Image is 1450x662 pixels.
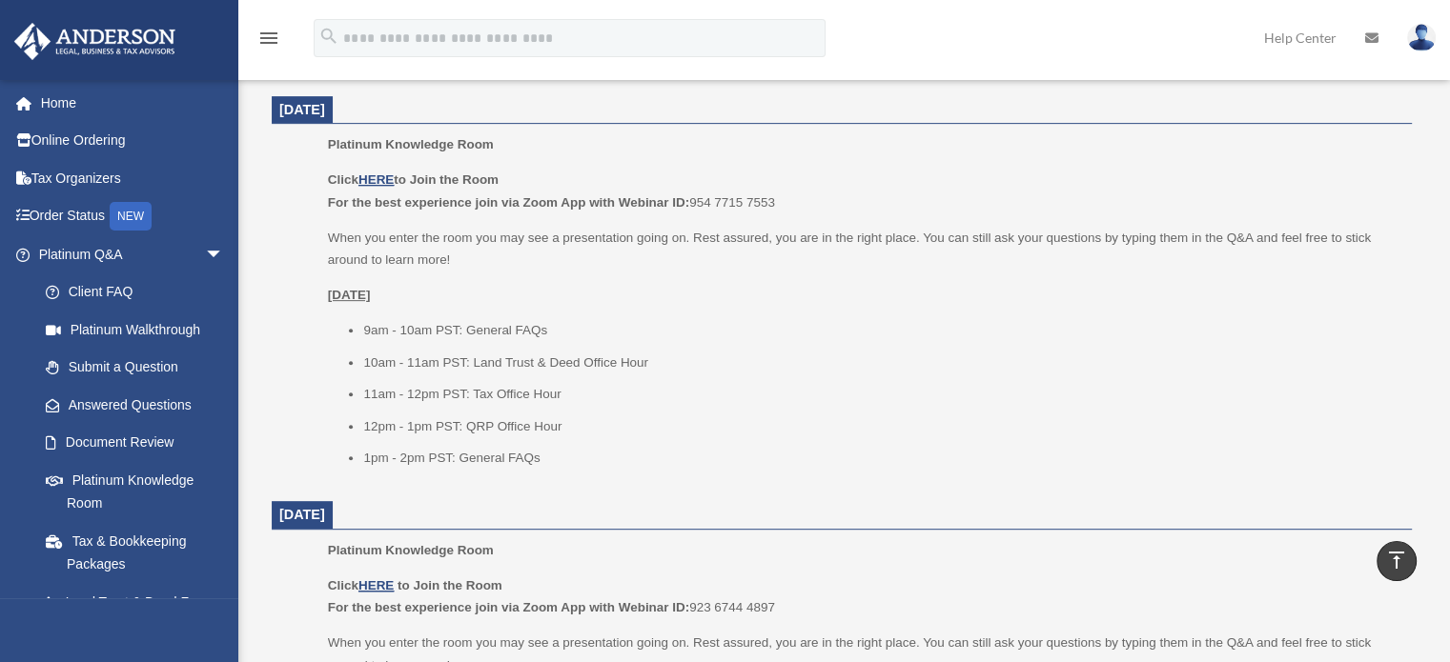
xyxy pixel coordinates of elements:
[328,543,494,557] span: Platinum Knowledge Room
[257,33,280,50] a: menu
[363,447,1399,470] li: 1pm - 2pm PST: General FAQs
[13,159,253,197] a: Tax Organizers
[328,195,689,210] b: For the best experience join via Zoom App with Webinar ID:
[328,600,689,614] b: For the best experience join via Zoom App with Webinar ID:
[328,227,1399,271] p: When you enter the room you may see a presentation going on. Rest assured, you are in the right p...
[9,23,181,60] img: Anderson Advisors Platinum Portal
[27,273,253,311] a: Client FAQ
[27,583,253,621] a: Land Trust & Deed Forum
[318,26,339,47] i: search
[328,288,371,302] u: [DATE]
[1407,24,1436,51] img: User Pic
[328,574,1399,619] p: 923 6744 4897
[13,197,253,236] a: Order StatusNEW
[398,578,502,592] b: to Join the Room
[363,319,1399,342] li: 9am - 10am PST: General FAQs
[257,27,280,50] i: menu
[363,351,1399,374] li: 10am - 11am PST: Land Trust & Deed Office Hour
[13,235,253,273] a: Platinum Q&Aarrow_drop_down
[27,461,243,522] a: Platinum Knowledge Room
[363,383,1399,406] li: 11am - 12pm PST: Tax Office Hour
[205,235,243,274] span: arrow_drop_down
[328,169,1399,213] p: 954 7715 7553
[363,415,1399,438] li: 12pm - 1pm PST: QRP Office Hour
[358,172,394,187] a: HERE
[13,122,253,160] a: Online Ordering
[328,137,494,151] span: Platinum Knowledge Room
[328,172,499,187] b: Click to Join the Room
[27,311,253,349] a: Platinum Walkthrough
[279,507,325,522] span: [DATE]
[27,522,253,583] a: Tax & Bookkeeping Packages
[27,386,253,424] a: Answered Questions
[110,202,152,231] div: NEW
[1385,549,1408,572] i: vertical_align_top
[328,578,398,592] b: Click
[358,578,394,592] a: HERE
[279,102,325,117] span: [DATE]
[13,84,253,122] a: Home
[27,424,253,462] a: Document Review
[1377,541,1417,581] a: vertical_align_top
[27,349,253,387] a: Submit a Question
